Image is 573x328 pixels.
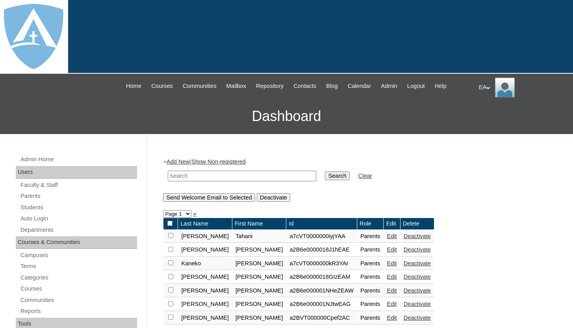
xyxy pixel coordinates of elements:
a: Edit [387,246,397,253]
td: [PERSON_NAME] [232,243,286,257]
a: Communities [179,82,221,91]
td: Edit [384,218,400,229]
a: Campuses [20,250,137,260]
a: Show Non-registered [191,158,246,165]
a: Faculty & Staff [20,180,137,190]
input: Deactivate [257,193,290,202]
td: [PERSON_NAME] [232,298,286,311]
span: Logout [407,82,425,91]
a: Deactivate [404,287,431,294]
td: Parents [357,311,384,325]
span: Courses [151,82,173,91]
td: a7cVT0000000iyjYAA [286,230,356,243]
td: Parents [357,243,384,257]
img: EA Administrator [495,78,515,97]
td: [PERSON_NAME] [232,311,286,325]
span: Calendar [348,82,371,91]
span: Mailbox [226,82,247,91]
a: Edit [387,233,397,239]
td: Last Name [178,218,232,229]
a: » [193,211,196,217]
td: Parents [357,230,384,243]
a: Edit [387,315,397,321]
a: Mailbox [223,82,250,91]
a: Edit [387,301,397,307]
td: Id [286,218,356,229]
span: Repository [256,82,284,91]
a: Deactivate [404,233,431,239]
div: Users [16,166,137,179]
h3: Dashboard [4,99,569,134]
a: Clear [358,173,372,179]
a: Blog [322,82,341,91]
a: Admin Home [20,155,137,164]
a: Courses [20,284,137,294]
span: Blog [326,82,337,91]
span: Admin [381,82,397,91]
td: a2B6e000001NJtwEAG [286,298,356,311]
td: Parents [357,284,384,298]
td: Parents [357,298,384,311]
td: Delete [401,218,434,229]
td: Parents [357,257,384,270]
a: Reports [20,306,137,316]
a: Categories [20,273,137,283]
span: Contacts [293,82,316,91]
td: [PERSON_NAME] [178,243,232,257]
span: Home [126,82,141,91]
a: Edit [387,287,397,294]
div: EA [479,78,565,97]
td: a7cVT0000000kR3YAI [286,257,356,270]
a: Communities [20,295,137,305]
td: [PERSON_NAME] [232,257,286,270]
a: Contacts [289,82,320,91]
a: Admin [377,82,401,91]
a: Courses [147,82,177,91]
a: Help [431,82,451,91]
td: Role [357,218,384,229]
span: Communities [183,82,217,91]
a: Students [20,203,137,212]
a: Home [122,82,145,91]
a: Deactivate [404,301,431,307]
td: a2B6e000001NHeZEAW [286,284,356,298]
a: Edit [387,274,397,280]
input: Send Welcome Email to Selected [163,193,255,202]
td: a2B6e0000018J1hEAE [286,243,356,257]
input: Search [168,171,316,181]
a: Repository [252,82,287,91]
div: Courses & Communities [16,236,137,249]
td: [PERSON_NAME] [178,230,232,243]
img: logo-white.png [4,4,63,69]
td: [PERSON_NAME] [232,284,286,298]
a: Calendar [344,82,375,91]
td: a2B6e0000018GIzEAM [286,270,356,284]
a: Edit [387,260,397,266]
td: Parents [357,270,384,284]
td: [PERSON_NAME] [178,270,232,284]
td: Kaneko [178,257,232,270]
td: [PERSON_NAME] [178,284,232,298]
a: Deactivate [404,315,431,321]
a: Departments [20,225,137,235]
a: Deactivate [404,246,431,253]
a: Deactivate [404,274,431,280]
td: Tahani [232,230,286,243]
a: Add New [167,158,190,165]
a: Logout [403,82,429,91]
span: Help [435,82,447,91]
a: Terms [20,261,137,271]
a: Deactivate [404,260,431,266]
td: [PERSON_NAME] [232,270,286,284]
a: Parents [20,191,137,201]
td: a2BVT000000Cpef2AC [286,311,356,325]
td: [PERSON_NAME] [178,311,232,325]
a: Auto Login [20,214,137,224]
div: + | [163,158,553,201]
td: [PERSON_NAME] [178,298,232,311]
input: Search [325,171,349,180]
td: First Name [232,218,286,229]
